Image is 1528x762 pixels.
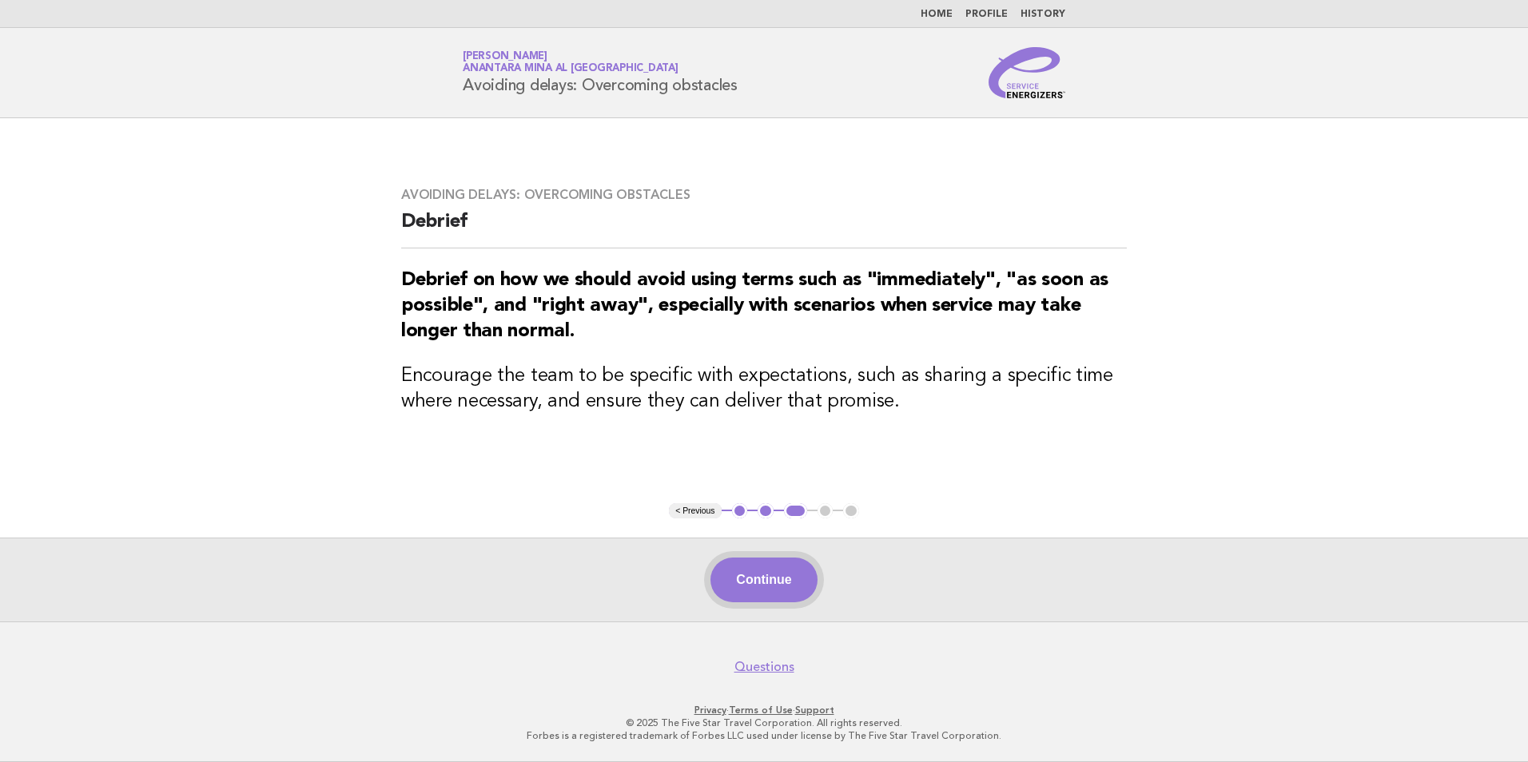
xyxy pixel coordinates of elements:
a: Questions [734,659,794,675]
a: Support [795,704,834,716]
button: 1 [732,503,748,519]
a: [PERSON_NAME]Anantara Mina al [GEOGRAPHIC_DATA] [463,51,678,73]
p: · · [275,704,1253,716]
button: Continue [710,558,817,602]
a: Profile [965,10,1008,19]
strong: Debrief on how we should avoid using terms such as "immediately", "as soon as possible", and "rig... [401,271,1108,341]
p: © 2025 The Five Star Travel Corporation. All rights reserved. [275,716,1253,729]
h3: Encourage the team to be specific with expectations, such as sharing a specific time where necess... [401,363,1127,415]
p: Forbes is a registered trademark of Forbes LLC used under license by The Five Star Travel Corpora... [275,729,1253,742]
h1: Avoiding delays: Overcoming obstacles [463,52,738,93]
button: 2 [758,503,774,519]
h3: Avoiding delays: Overcoming obstacles [401,187,1127,203]
h2: Debrief [401,209,1127,248]
a: History [1021,10,1065,19]
a: Home [921,10,953,19]
img: Service Energizers [989,47,1065,98]
a: Privacy [694,704,726,716]
button: < Previous [669,503,721,519]
a: Terms of Use [729,704,793,716]
button: 3 [784,503,807,519]
span: Anantara Mina al [GEOGRAPHIC_DATA] [463,64,678,74]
